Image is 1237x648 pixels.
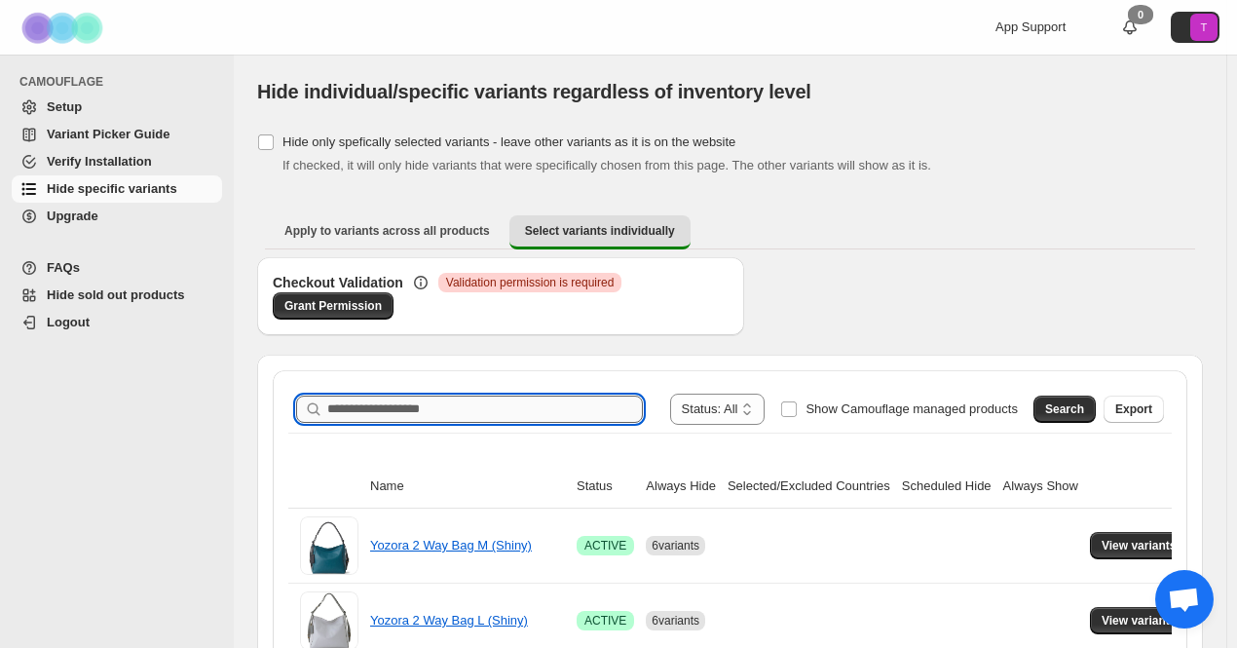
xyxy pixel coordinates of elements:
a: Logout [12,309,222,336]
th: Scheduled Hide [896,465,997,509]
span: ACTIVE [584,538,626,553]
button: View variants [1090,532,1188,559]
span: Show Camouflage managed products [806,401,1018,416]
a: Setup [12,94,222,121]
button: View variants [1090,607,1188,634]
a: Grant Permission [273,292,394,320]
span: 6 variants [652,614,699,628]
span: Hide sold out products [47,287,185,302]
button: Apply to variants across all products [269,215,506,247]
span: If checked, it will only hide variants that were specifically chosen from this page. The other va... [282,158,931,172]
span: Apply to variants across all products [284,223,490,239]
img: Yozora 2 Way Bag M (Shiny) [300,516,358,575]
th: Selected/Excluded Countries [722,465,896,509]
div: チャットを開く [1155,570,1214,629]
h3: Checkout Validation [273,273,403,292]
a: FAQs [12,254,222,282]
span: Grant Permission [284,298,382,314]
button: Search [1033,396,1096,423]
th: Always Hide [640,465,722,509]
span: Hide individual/specific variants regardless of inventory level [257,81,811,102]
th: Name [364,465,571,509]
th: Always Show [997,465,1084,509]
a: Upgrade [12,203,222,230]
span: CAMOUFLAGE [19,74,224,90]
span: Verify Installation [47,154,152,169]
span: View variants [1102,613,1177,629]
span: Upgrade [47,209,98,223]
span: ACTIVE [584,613,626,629]
span: Variant Picker Guide [47,127,169,141]
text: T [1201,21,1208,33]
span: Setup [47,99,82,114]
span: Select variants individually [525,223,675,239]
span: 6 variants [652,539,699,553]
a: 0 [1120,18,1140,37]
span: FAQs [47,260,80,275]
th: Status [571,465,640,509]
span: View variants [1102,538,1177,553]
a: Verify Installation [12,148,222,175]
span: Search [1045,401,1084,417]
span: App Support [995,19,1066,34]
span: Logout [47,315,90,329]
button: Export [1104,396,1164,423]
span: Avatar with initials T [1190,14,1218,41]
a: Hide specific variants [12,175,222,203]
span: Export [1115,401,1152,417]
a: Hide sold out products [12,282,222,309]
a: Variant Picker Guide [12,121,222,148]
span: Hide only spefically selected variants - leave other variants as it is on the website [282,134,735,149]
button: Avatar with initials T [1171,12,1219,43]
img: Camouflage [16,1,113,55]
a: Yozora 2 Way Bag M (Shiny) [370,538,532,553]
button: Select variants individually [509,215,691,249]
span: Hide specific variants [47,181,177,196]
span: Validation permission is required [446,275,615,290]
div: 0 [1128,5,1153,24]
a: Yozora 2 Way Bag L (Shiny) [370,613,528,628]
